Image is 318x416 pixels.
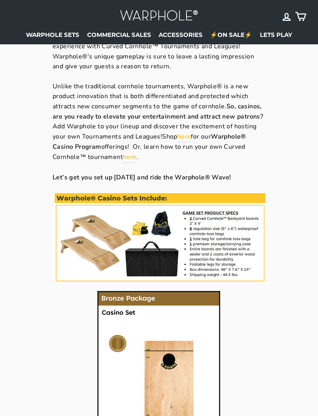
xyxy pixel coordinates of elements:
[53,31,265,71] p: Stand out from the crowd and give your guests an unforgettable experience with Curved Cornhole™ T...
[84,29,154,40] a: COMMERCIAL SALES
[123,152,137,163] a: here
[156,29,206,40] a: ACCESSORIES
[177,132,191,142] a: here
[123,153,137,161] strong: here
[162,132,177,141] span: Shop
[120,8,198,25] img: Warphole
[257,29,295,40] a: LETS PLAY
[16,29,302,40] ul: Primary
[53,82,265,163] p: Unlike the traditional cornhole tournaments, Warphole® is a new product innovation that is both d...
[53,142,245,161] span: offerings! Or, learn how to run your own Curved Cornhole™ tournament .
[53,102,263,121] strong: So, casinos, are you ready to elevate your entertainment and attract new patrons?
[53,192,265,281] img: Warphole Curved Cornhole Casino Set Details
[53,173,231,182] strong: Let’s get you set up [DATE] and ride the Warphole® Wave!
[191,132,211,141] span: for our
[207,29,255,40] a: ⚡ON SALE⚡
[23,29,82,40] a: WARPHOLE SETS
